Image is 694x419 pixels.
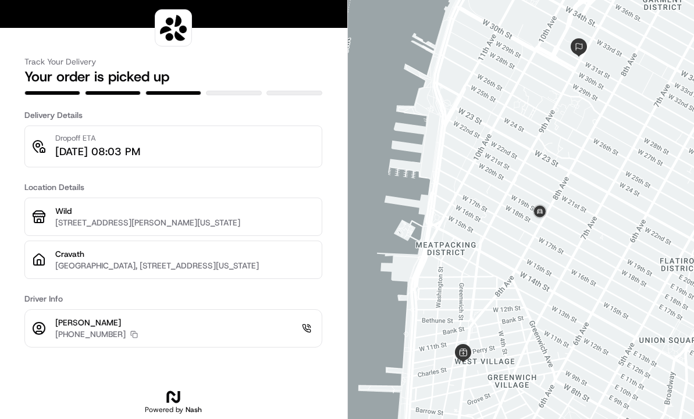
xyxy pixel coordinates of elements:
[55,328,126,340] p: [PHONE_NUMBER]
[55,205,315,217] p: Wild
[145,405,202,414] h2: Powered by
[24,56,322,67] h3: Track Your Delivery
[186,405,202,414] span: Nash
[24,293,322,305] h3: Driver Info
[24,67,322,86] h2: Your order is picked up
[55,260,315,271] p: [GEOGRAPHIC_DATA], [STREET_ADDRESS][US_STATE]
[55,217,315,228] p: [STREET_ADDRESS][PERSON_NAME][US_STATE]
[55,144,140,160] p: [DATE] 08:03 PM
[55,248,315,260] p: Cravath
[24,181,322,193] h3: Location Details
[24,109,322,121] h3: Delivery Details
[55,317,138,328] p: [PERSON_NAME]
[158,12,189,44] img: logo-public_tracking_screen-Sharebite-1703187580717.png
[55,133,140,144] p: Dropoff ETA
